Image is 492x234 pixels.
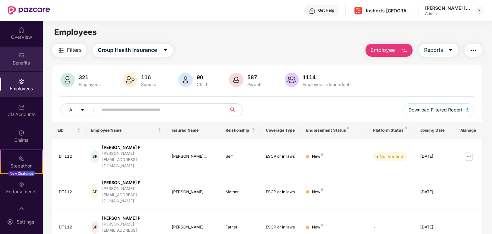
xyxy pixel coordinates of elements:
img: svg+xml;base64,PHN2ZyB4bWxucz0iaHR0cDovL3d3dy53My5vcmcvMjAwMC9zdmciIHdpZHRoPSIyMSIgaGVpZ2h0PSIyMC... [18,155,25,162]
img: svg+xml;base64,PHN2ZyBpZD0iSGVscC0zMngzMiIgeG1sbnM9Imh0dHA6Ly93d3cudzMub3JnLzIwMDAvc3ZnIiB3aWR0aD... [309,8,316,14]
th: EID [52,122,86,139]
div: [PERSON_NAME] [172,189,215,195]
td: - [368,174,415,210]
div: New Challenge [8,171,35,176]
th: Joining Date [415,122,455,139]
img: svg+xml;base64,PHN2ZyB4bWxucz0iaHR0cDovL3d3dy53My5vcmcvMjAwMC9zdmciIHdpZHRoPSIyNCIgaGVpZ2h0PSIyNC... [57,47,65,54]
img: svg+xml;base64,PHN2ZyB4bWxucz0iaHR0cDovL3d3dy53My5vcmcvMjAwMC9zdmciIHhtbG5zOnhsaW5rPSJodHRwOi8vd3... [466,108,469,111]
div: ESCP or in laws [266,189,296,195]
span: Employees [54,27,97,37]
button: Download Filtered Report [404,103,474,116]
span: Group Health Insurance [98,46,157,54]
div: [DATE] [420,224,450,230]
div: 90 [195,74,208,80]
button: Filters [52,44,86,57]
img: svg+xml;base64,PHN2ZyB4bWxucz0iaHR0cDovL3d3dy53My5vcmcvMjAwMC9zdmciIHdpZHRoPSI4IiBoZWlnaHQ9IjgiIH... [405,127,407,129]
div: 1114 [302,74,353,80]
span: All [69,106,74,113]
div: 587 [246,74,264,80]
img: svg+xml;base64,PHN2ZyBpZD0iRW5kb3JzZW1lbnRzIiB4bWxucz0iaHR0cDovL3d3dy53My5vcmcvMjAwMC9zdmciIHdpZH... [18,181,25,188]
span: Filters [67,46,82,54]
button: Group Health Insurancecaret-down [93,44,173,57]
div: Employees+dependents [302,82,353,87]
div: Admin [425,11,471,16]
span: caret-down [80,108,85,113]
th: Relationship [220,122,261,139]
div: [DATE] [420,189,450,195]
img: svg+xml;base64,PHN2ZyB4bWxucz0iaHR0cDovL3d3dy53My5vcmcvMjAwMC9zdmciIHhtbG5zOnhsaW5rPSJodHRwOi8vd3... [60,73,75,87]
img: Inshorts%20Logo.png [354,6,363,15]
div: 321 [77,74,102,80]
img: svg+xml;base64,PHN2ZyB4bWxucz0iaHR0cDovL3d3dy53My5vcmcvMjAwMC9zdmciIHdpZHRoPSIyNCIgaGVpZ2h0PSIyNC... [470,47,477,54]
img: svg+xml;base64,PHN2ZyB4bWxucz0iaHR0cDovL3d3dy53My5vcmcvMjAwMC9zdmciIHdpZHRoPSI4IiBoZWlnaHQ9IjgiIH... [347,127,349,129]
img: svg+xml;base64,PHN2ZyB4bWxucz0iaHR0cDovL3d3dy53My5vcmcvMjAwMC9zdmciIHhtbG5zOnhsaW5rPSJodHRwOi8vd3... [285,73,299,87]
img: svg+xml;base64,PHN2ZyBpZD0iTXlfT3JkZXJzIiBkYXRhLW5hbWU9Ik15IE9yZGVycyIgeG1sbnM9Imh0dHA6Ly93d3cudz... [18,207,25,213]
img: svg+xml;base64,PHN2ZyB4bWxucz0iaHR0cDovL3d3dy53My5vcmcvMjAwMC9zdmciIHhtbG5zOnhsaW5rPSJodHRwOi8vd3... [229,73,243,87]
span: Reports [424,46,443,54]
div: Mother [226,189,255,195]
div: DT112 [59,224,81,230]
button: Allcaret-down [60,103,100,116]
div: New [312,154,324,160]
div: Not Verified [380,153,404,160]
img: New Pazcare Logo [8,6,50,15]
th: Coverage Type [261,122,301,139]
img: svg+xml;base64,PHN2ZyB4bWxucz0iaHR0cDovL3d3dy53My5vcmcvMjAwMC9zdmciIHdpZHRoPSI4IiBoZWlnaHQ9IjgiIH... [321,224,324,227]
div: Parents [246,82,264,87]
button: search [227,103,243,116]
img: svg+xml;base64,PHN2ZyB4bWxucz0iaHR0cDovL3d3dy53My5vcmcvMjAwMC9zdmciIHhtbG5zOnhsaW5rPSJodHRwOi8vd3... [400,47,408,54]
button: Employee [366,44,413,57]
div: Father [226,224,255,230]
div: [PERSON_NAME] P [102,180,161,186]
div: [DATE] [420,154,450,160]
span: caret-down [163,47,168,53]
div: [PERSON_NAME][EMAIL_ADDRESS][DOMAIN_NAME] [102,151,161,169]
div: Stepathon [1,163,42,169]
span: Employee [370,46,395,54]
div: Inshorts [GEOGRAPHIC_DATA] Advertising And Services Private Limited [366,7,411,14]
img: svg+xml;base64,PHN2ZyBpZD0iQ2xhaW0iIHhtbG5zPSJodHRwOi8vd3d3LnczLm9yZy8yMDAwL3N2ZyIgd2lkdGg9IjIwIi... [18,130,25,136]
div: 116 [140,74,158,80]
button: Reportscaret-down [419,44,458,57]
img: svg+xml;base64,PHN2ZyB4bWxucz0iaHR0cDovL3d3dy53My5vcmcvMjAwMC9zdmciIHdpZHRoPSI4IiBoZWlnaHQ9IjgiIH... [321,153,324,156]
img: manageButton [464,152,474,162]
img: svg+xml;base64,PHN2ZyBpZD0iU2V0dGluZy0yMHgyMCIgeG1sbnM9Imh0dHA6Ly93d3cudzMub3JnLzIwMDAvc3ZnIiB3aW... [7,219,13,225]
div: Endorsement Status [306,128,363,133]
img: svg+xml;base64,PHN2ZyBpZD0iQ0RfQWNjb3VudHMiIGRhdGEtbmFtZT0iQ0QgQWNjb3VudHMiIHhtbG5zPSJodHRwOi8vd3... [18,104,25,110]
div: [PERSON_NAME] P [102,215,161,221]
th: Manage [455,122,482,139]
span: Employee Name [91,128,156,133]
img: svg+xml;base64,PHN2ZyBpZD0iQmVuZWZpdHMiIHhtbG5zPSJodHRwOi8vd3d3LnczLm9yZy8yMDAwL3N2ZyIgd2lkdGg9Ij... [18,52,25,59]
div: New [312,189,324,195]
div: Child [195,82,208,87]
div: SP [91,150,99,163]
img: svg+xml;base64,PHN2ZyB4bWxucz0iaHR0cDovL3d3dy53My5vcmcvMjAwMC9zdmciIHdpZHRoPSI4IiBoZWlnaHQ9IjgiIH... [321,188,324,191]
div: [PERSON_NAME] P [102,144,161,151]
th: Insured Name [166,122,220,139]
img: svg+xml;base64,PHN2ZyB4bWxucz0iaHR0cDovL3d3dy53My5vcmcvMjAwMC9zdmciIHhtbG5zOnhsaW5rPSJodHRwOi8vd3... [178,73,193,87]
div: Spouse [140,82,158,87]
span: caret-down [448,47,453,53]
span: search [227,107,239,112]
div: ESCP or in laws [266,224,296,230]
img: svg+xml;base64,PHN2ZyBpZD0iSG9tZSIgeG1sbnM9Imh0dHA6Ly93d3cudzMub3JnLzIwMDAvc3ZnIiB3aWR0aD0iMjAiIG... [18,27,25,33]
span: EID [58,128,76,133]
div: SP [91,221,99,234]
div: Employees [77,82,102,87]
div: [PERSON_NAME] [PERSON_NAME] [425,5,471,11]
div: DT112 [59,154,81,160]
div: [PERSON_NAME]... [172,154,215,160]
div: SP [91,185,99,198]
div: DT112 [59,189,81,195]
div: ESCP or in laws [266,154,296,160]
span: Download Filtered Report [409,106,463,113]
div: [PERSON_NAME] [172,224,215,230]
div: Self [226,154,255,160]
div: Settings [15,219,36,225]
img: svg+xml;base64,PHN2ZyBpZD0iRW1wbG95ZWVzIiB4bWxucz0iaHR0cDovL3d3dy53My5vcmcvMjAwMC9zdmciIHdpZHRoPS... [18,78,25,85]
div: Get Help [318,8,334,13]
th: Employee Name [86,122,166,139]
img: svg+xml;base64,PHN2ZyBpZD0iRHJvcGRvd24tMzJ4MzIiIHhtbG5zPSJodHRwOi8vd3d3LnczLm9yZy8yMDAwL3N2ZyIgd2... [478,8,483,13]
span: Relationship [226,128,251,133]
img: svg+xml;base64,PHN2ZyB4bWxucz0iaHR0cDovL3d3dy53My5vcmcvMjAwMC9zdmciIHhtbG5zOnhsaW5rPSJodHRwOi8vd3... [123,73,137,87]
